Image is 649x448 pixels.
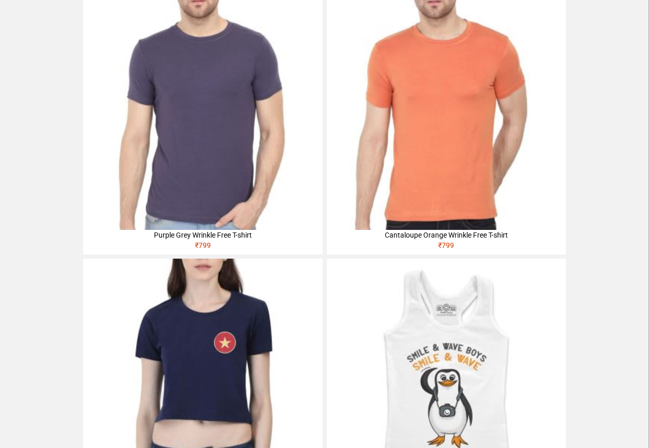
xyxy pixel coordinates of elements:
div: ₹ 799 [327,240,566,255]
div: Purple Grey Wrinkle Free T-shirt [83,230,322,240]
div: ₹ 799 [83,240,322,255]
div: Cantaloupe Orange Wrinkle Free T-shirt [327,230,566,240]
